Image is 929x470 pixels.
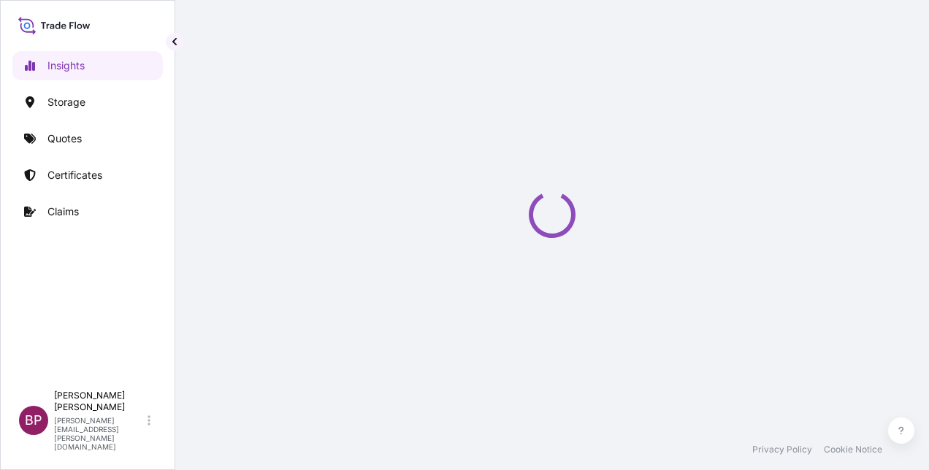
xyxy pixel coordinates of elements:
[12,51,163,80] a: Insights
[54,390,145,413] p: [PERSON_NAME] [PERSON_NAME]
[752,444,812,455] a: Privacy Policy
[47,204,79,219] p: Claims
[12,124,163,153] a: Quotes
[54,416,145,451] p: [PERSON_NAME][EMAIL_ADDRESS][PERSON_NAME][DOMAIN_NAME]
[47,168,102,182] p: Certificates
[12,88,163,117] a: Storage
[25,413,42,428] span: BP
[824,444,882,455] a: Cookie Notice
[47,95,85,109] p: Storage
[12,197,163,226] a: Claims
[12,161,163,190] a: Certificates
[47,131,82,146] p: Quotes
[47,58,85,73] p: Insights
